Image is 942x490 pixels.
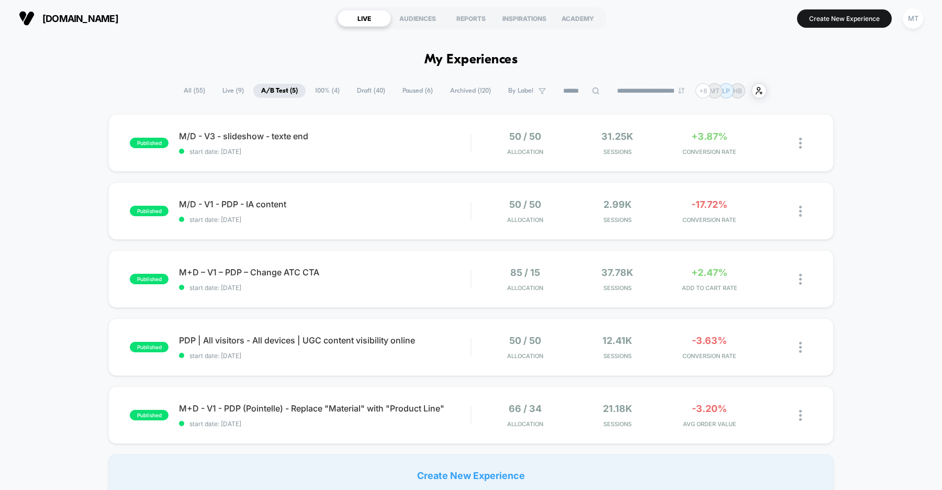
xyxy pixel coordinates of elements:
span: Sessions [574,216,661,224]
span: CONVERSION RATE [666,216,753,224]
span: Archived ( 120 ) [442,84,499,98]
span: Sessions [574,420,661,428]
img: close [799,274,802,285]
span: 50 / 50 [509,131,541,142]
img: close [799,206,802,217]
p: LP [722,87,730,95]
span: M/D - V3 - slideshow - texte end [179,131,470,141]
div: AUDIENCES [391,10,444,27]
span: CONVERSION RATE [666,148,753,155]
span: start date: [DATE] [179,216,470,224]
div: ACADEMY [551,10,604,27]
img: close [799,342,802,353]
span: start date: [DATE] [179,284,470,292]
span: published [130,206,169,216]
span: M/D - V1 - PDP - IA content [179,199,470,209]
span: Allocation [507,420,543,428]
span: +2.47% [691,267,727,278]
span: [DOMAIN_NAME] [42,13,118,24]
span: -3.20% [692,403,727,414]
span: PDP | All visitors - All devices | UGC content visibility online [179,335,470,346]
span: Allocation [507,216,543,224]
span: start date: [DATE] [179,352,470,360]
div: MT [903,8,923,29]
span: Allocation [507,148,543,155]
span: By Label [508,87,533,95]
span: Draft ( 40 ) [349,84,393,98]
span: +3.87% [691,131,727,142]
img: close [799,410,802,421]
button: MT [900,8,926,29]
p: MT [710,87,720,95]
p: HB [733,87,742,95]
span: CONVERSION RATE [666,352,753,360]
div: INSPIRATIONS [498,10,551,27]
span: Allocation [507,352,543,360]
span: AVG ORDER VALUE [666,420,753,428]
div: REPORTS [444,10,498,27]
span: published [130,138,169,148]
span: 85 / 15 [510,267,540,278]
span: M+D - V1 - PDP (Pointelle) - Replace "Material" with "Product Line" [179,403,470,414]
img: end [678,87,685,94]
span: published [130,410,169,420]
span: published [130,274,169,284]
span: Sessions [574,352,661,360]
span: -3.63% [692,335,727,346]
span: 31.25k [601,131,633,142]
span: ADD TO CART RATE [666,284,753,292]
span: 66 / 34 [509,403,542,414]
button: Create New Experience [797,9,892,28]
span: published [130,342,169,352]
div: LIVE [338,10,391,27]
span: 50 / 50 [509,199,541,210]
span: 2.99k [603,199,632,210]
span: 100% ( 4 ) [307,84,347,98]
span: A/B Test ( 5 ) [253,84,306,98]
span: Sessions [574,148,661,155]
h1: My Experiences [424,52,518,68]
span: Live ( 9 ) [215,84,252,98]
span: 12.41k [602,335,632,346]
span: All ( 55 ) [176,84,213,98]
span: start date: [DATE] [179,420,470,428]
button: [DOMAIN_NAME] [16,10,121,27]
span: start date: [DATE] [179,148,470,155]
span: 21.18k [603,403,632,414]
div: + 8 [696,83,711,98]
span: 50 / 50 [509,335,541,346]
span: Paused ( 6 ) [395,84,441,98]
span: M+D – V1 – PDP – Change ATC CTA [179,267,470,277]
img: close [799,138,802,149]
span: Allocation [507,284,543,292]
span: -17.72% [691,199,727,210]
span: 37.78k [601,267,633,278]
span: Sessions [574,284,661,292]
img: Visually logo [19,10,35,26]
